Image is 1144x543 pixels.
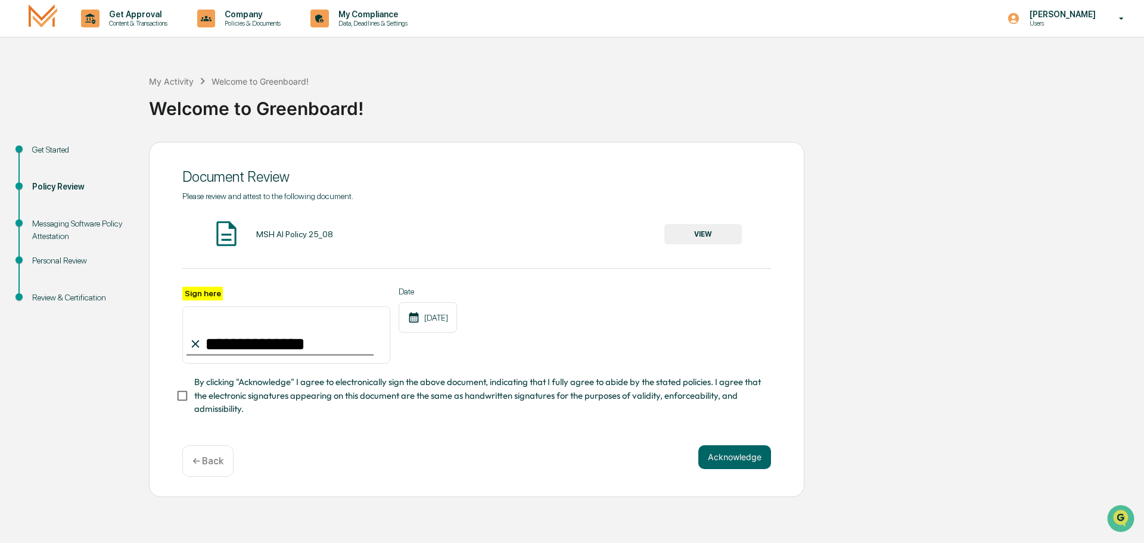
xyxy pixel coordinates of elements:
[215,19,287,27] p: Policies & Documents
[24,150,77,162] span: Preclearance
[192,455,223,467] p: ← Back
[82,145,153,167] a: 🗄️Attestations
[24,173,75,185] span: Data Lookup
[29,4,57,32] img: logo
[12,151,21,161] div: 🖐️
[399,302,457,333] div: [DATE]
[329,10,414,19] p: My Compliance
[98,150,148,162] span: Attestations
[212,219,241,249] img: Document Icon
[7,145,82,167] a: 🖐️Preclearance
[1020,10,1102,19] p: [PERSON_NAME]
[32,181,130,193] div: Policy Review
[100,19,173,27] p: Content & Transactions
[212,76,309,86] div: Welcome to Greenboard!
[399,287,457,296] label: Date
[149,76,194,86] div: My Activity
[182,191,353,201] span: Please review and attest to the following document.
[32,255,130,267] div: Personal Review
[86,151,96,161] div: 🗄️
[698,445,771,469] button: Acknowledge
[41,103,151,113] div: We're available if you need us!
[12,25,217,44] p: How can we help?
[194,376,761,415] span: By clicking "Acknowledge" I agree to electronically sign the above document, indicating that I fu...
[119,202,144,211] span: Pylon
[84,201,144,211] a: Powered byPylon
[12,91,33,113] img: 1746055101610-c473b297-6a78-478c-a979-82029cc54cd1
[664,224,742,244] button: VIEW
[1020,19,1102,27] p: Users
[100,10,173,19] p: Get Approval
[203,95,217,109] button: Start new chat
[182,168,771,185] div: Document Review
[215,10,287,19] p: Company
[32,144,130,156] div: Get Started
[256,229,333,239] div: MSH AI Policy 25_08
[329,19,414,27] p: Data, Deadlines & Settings
[149,88,1138,119] div: Welcome to Greenboard!
[182,287,223,300] label: Sign here
[7,168,80,190] a: 🔎Data Lookup
[41,91,195,103] div: Start new chat
[1106,504,1138,536] iframe: Open customer support
[32,291,130,304] div: Review & Certification
[32,218,130,243] div: Messaging Software Policy Attestation
[12,174,21,184] div: 🔎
